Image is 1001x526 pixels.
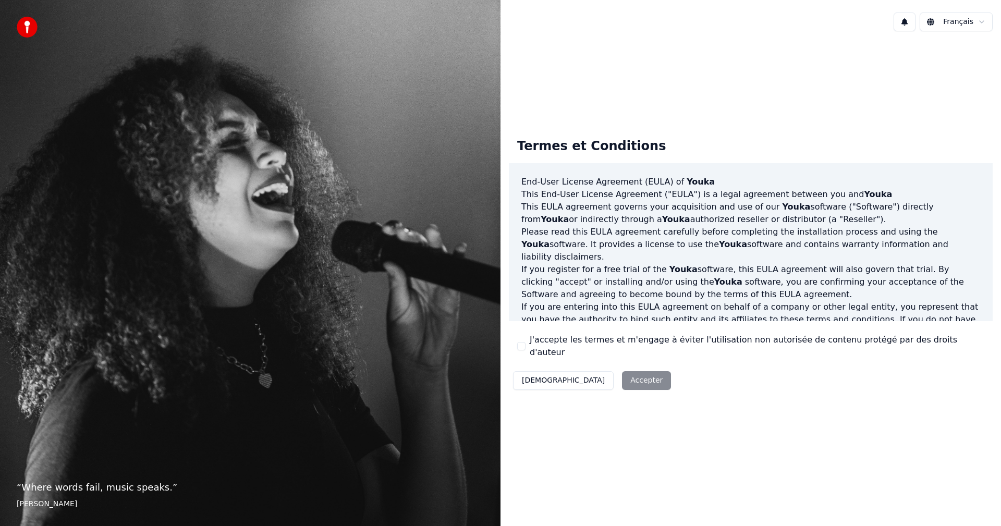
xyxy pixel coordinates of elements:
[521,226,980,263] p: Please read this EULA agreement carefully before completing the installation process and using th...
[541,214,569,224] span: Youka
[669,264,698,274] span: Youka
[513,371,614,390] button: [DEMOGRAPHIC_DATA]
[521,188,980,201] p: This End-User License Agreement ("EULA") is a legal agreement between you and
[662,214,690,224] span: Youka
[521,239,550,249] span: Youka
[782,202,810,212] span: Youka
[687,177,715,187] span: Youka
[719,239,747,249] span: Youka
[530,334,984,359] label: J'accepte les termes et m'engage à éviter l'utilisation non autorisée de contenu protégé par des ...
[17,480,484,495] p: “ Where words fail, music speaks. ”
[509,130,674,163] div: Termes et Conditions
[17,17,38,38] img: youka
[521,176,980,188] h3: End-User License Agreement (EULA) of
[864,189,892,199] span: Youka
[521,263,980,301] p: If you register for a free trial of the software, this EULA agreement will also govern that trial...
[521,301,980,351] p: If you are entering into this EULA agreement on behalf of a company or other legal entity, you re...
[521,201,980,226] p: This EULA agreement governs your acquisition and use of our software ("Software") directly from o...
[714,277,742,287] span: Youka
[17,499,484,509] footer: [PERSON_NAME]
